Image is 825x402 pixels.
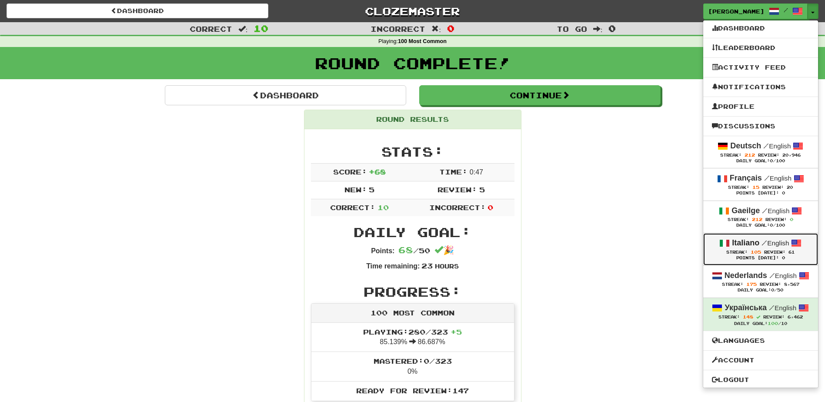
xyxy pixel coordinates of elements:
span: Streak includes today. [756,315,760,319]
span: 0 [771,288,774,292]
span: / [763,142,769,150]
a: Dashboard [165,85,406,105]
a: Dashboard [7,3,268,18]
strong: Italiano [732,238,759,247]
span: / [769,304,775,312]
span: Review: [762,185,784,190]
a: Clozemaster [281,3,543,19]
a: Logout [703,374,818,385]
span: + 68 [369,167,386,176]
small: English [762,239,789,247]
span: 100 [768,321,778,326]
span: Streak: [728,185,749,190]
a: Profile [703,101,818,112]
span: Time: [439,167,468,176]
small: English [762,207,789,214]
small: English [763,142,791,150]
a: Italiano /English Streak: 105 Review: 61 Points [DATE]: 0 [703,233,818,265]
div: Daily Goal: /100 [712,223,809,228]
small: English [769,304,796,312]
span: / [762,239,767,247]
li: 85.139% 86.687% [311,323,514,352]
a: Français /English Streak: 15 Review: 20 Points [DATE]: 0 [703,168,818,200]
a: Notifications [703,81,818,93]
small: English [764,174,792,182]
span: 20 [787,185,793,190]
span: Streak: [720,153,741,157]
a: Leaderboard [703,42,818,54]
span: 0 [770,223,773,228]
span: : [431,25,441,33]
span: Streak: [728,217,749,222]
span: 0 : 47 [470,168,483,176]
span: 212 [745,152,755,157]
span: Review: [765,217,787,222]
a: [PERSON_NAME] / [703,3,808,19]
span: 61 [788,250,795,255]
span: 148 [743,314,753,319]
strong: Time remaining: [366,262,420,270]
a: Gaeilge /English Streak: 212 Review: 0 Daily Goal:0/100 [703,201,818,233]
span: Review: [758,153,779,157]
span: 175 [746,281,757,287]
span: 23 [421,261,433,270]
div: Points [DATE]: 0 [712,191,809,196]
span: 15 [752,184,759,190]
div: Round Results [304,110,521,129]
h1: Round Complete! [3,54,822,72]
span: New: [344,185,367,194]
span: 20,946 [782,153,801,157]
a: Discussions [703,121,818,132]
a: Українська /English Streak: 148 Review: 6,462 Daily Goal:100/10 [703,298,818,331]
span: / [764,174,770,182]
span: + 5 [451,328,462,336]
div: Daily Goal: /50 [712,288,809,293]
span: 212 [752,217,762,222]
strong: Nederlands [725,271,767,280]
strong: Points: [371,247,394,255]
small: Hours [435,262,459,270]
span: / [784,7,788,13]
span: / [769,271,775,279]
h2: Stats: [311,144,514,159]
span: Incorrect [371,24,425,33]
span: [PERSON_NAME] [708,7,765,15]
div: Points [DATE]: 0 [712,255,809,261]
span: Mastered: 0 / 323 [374,357,452,365]
strong: Українська [725,303,767,312]
strong: Deutsch [730,141,761,150]
span: Review: [764,250,785,255]
strong: Français [730,174,762,182]
h2: Daily Goal: [311,225,514,239]
a: Nederlands /English Streak: 175 Review: 8,567 Daily Goal:0/50 [703,266,818,298]
span: / 50 [398,246,430,255]
strong: Gaeilge [731,206,760,215]
span: Streak: [726,250,748,255]
span: Review: [438,185,477,194]
span: 0 [488,203,493,211]
span: 10 [254,23,268,33]
a: Deutsch /English Streak: 212 Review: 20,946 Daily Goal:0/100 [703,136,818,168]
a: Languages [703,335,818,346]
span: 105 [751,249,761,255]
span: Review: [760,282,781,287]
div: Daily Goal: /10 [712,320,809,327]
li: 0% [311,352,514,382]
span: Correct: [330,203,375,211]
span: 0 [770,158,773,163]
span: Streak: [722,282,743,287]
span: 0 [447,23,454,33]
span: 5 [369,185,374,194]
a: Account [703,355,818,366]
button: Continue [419,85,661,105]
span: Streak: [718,315,740,319]
span: Playing: 280 / 323 [363,328,462,336]
span: 8,567 [784,282,799,287]
h2: Progress: [311,285,514,299]
span: Incorrect: [429,203,486,211]
span: : [593,25,603,33]
span: 10 [377,203,389,211]
span: / [762,207,768,214]
span: 5 [479,185,485,194]
span: 0 [790,217,793,222]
